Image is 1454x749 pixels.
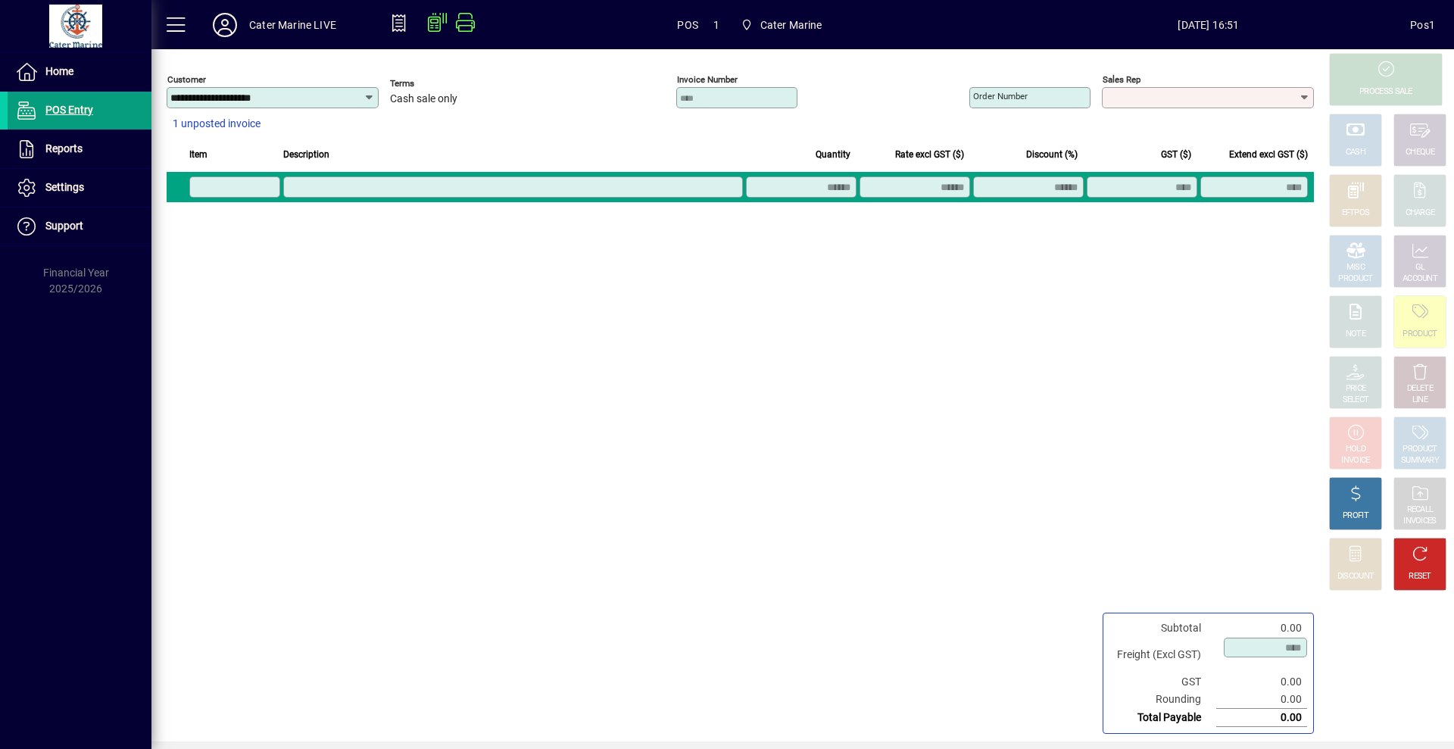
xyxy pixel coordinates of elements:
span: Cash sale only [390,93,457,105]
div: LINE [1412,395,1427,406]
span: Description [283,146,329,163]
td: 0.00 [1216,673,1307,691]
a: Settings [8,169,151,207]
div: CHEQUE [1406,147,1434,158]
div: SELECT [1343,395,1369,406]
div: DELETE [1407,383,1433,395]
div: ACCOUNT [1403,273,1437,285]
span: Item [189,146,207,163]
div: PRICE [1346,383,1366,395]
mat-label: Order number [973,91,1028,101]
span: 1 [713,13,719,37]
span: Extend excl GST ($) [1229,146,1308,163]
div: CHARGE [1406,208,1435,219]
div: Pos1 [1410,13,1435,37]
mat-label: Sales rep [1103,74,1140,85]
span: Cater Marine [760,13,822,37]
div: RESET [1409,571,1431,582]
span: Rate excl GST ($) [895,146,964,163]
span: [DATE] 16:51 [1007,13,1411,37]
a: Support [8,208,151,245]
td: 0.00 [1216,709,1307,727]
div: PROFIT [1343,510,1368,522]
div: PROCESS SALE [1359,86,1412,98]
span: POS Entry [45,104,93,116]
div: DISCOUNT [1337,571,1374,582]
span: Cater Marine [735,11,828,39]
div: NOTE [1346,329,1365,340]
span: POS [677,13,698,37]
a: Reports [8,130,151,168]
span: Support [45,220,83,232]
div: PRODUCT [1338,273,1372,285]
span: 1 unposted invoice [173,116,261,132]
span: Quantity [816,146,850,163]
td: Rounding [1109,691,1216,709]
td: Subtotal [1109,619,1216,637]
div: PRODUCT [1403,329,1437,340]
span: GST ($) [1161,146,1191,163]
span: Home [45,65,73,77]
button: 1 unposted invoice [167,111,267,138]
mat-label: Invoice number [677,74,738,85]
td: Total Payable [1109,709,1216,727]
div: EFTPOS [1342,208,1370,219]
div: INVOICE [1341,455,1369,467]
div: Cater Marine LIVE [249,13,336,37]
td: GST [1109,673,1216,691]
div: INVOICES [1403,516,1436,527]
div: HOLD [1346,444,1365,455]
span: Discount (%) [1026,146,1078,163]
div: RECALL [1407,504,1434,516]
span: Settings [45,181,84,193]
a: Home [8,53,151,91]
div: SUMMARY [1401,455,1439,467]
mat-label: Customer [167,74,206,85]
div: MISC [1346,262,1365,273]
div: CASH [1346,147,1365,158]
div: PRODUCT [1403,444,1437,455]
td: Freight (Excl GST) [1109,637,1216,673]
div: GL [1415,262,1425,273]
span: Reports [45,142,83,154]
td: 0.00 [1216,619,1307,637]
td: 0.00 [1216,691,1307,709]
button: Profile [201,11,249,39]
span: Terms [390,79,481,89]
